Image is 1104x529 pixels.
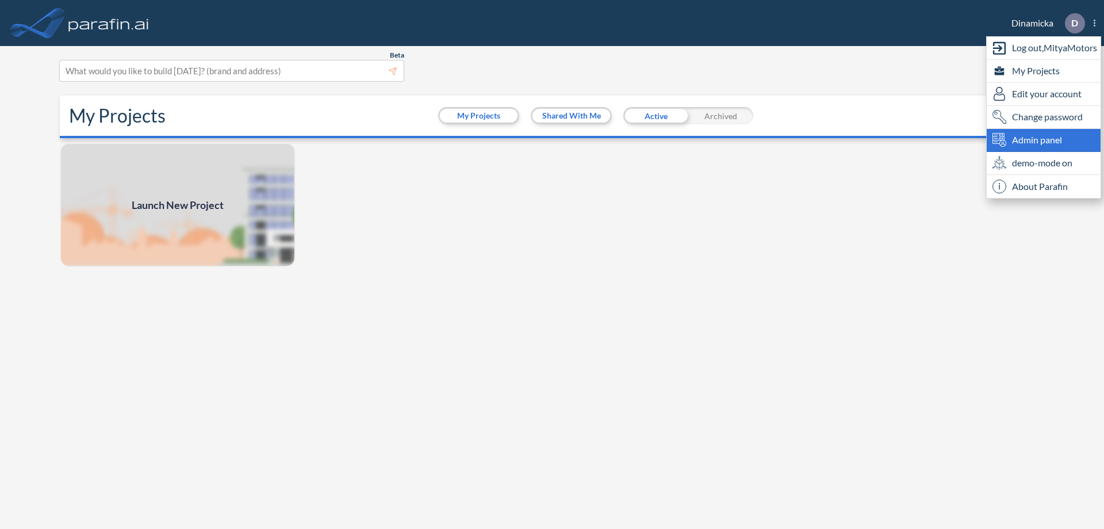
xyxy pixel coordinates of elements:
h2: My Projects [69,105,166,127]
div: Active [623,107,688,124]
span: i [992,180,1006,193]
span: Admin panel [1012,133,1062,147]
a: Launch New Project [60,143,296,267]
div: My Projects [987,60,1101,83]
div: Archived [688,107,753,124]
span: Log out, MityaMotors [1012,41,1097,55]
button: Shared With Me [532,109,610,123]
button: My Projects [440,109,517,123]
span: About Parafin [1012,180,1068,193]
span: Beta [390,51,404,60]
div: Edit user [987,83,1101,106]
span: My Projects [1012,64,1060,78]
img: add [60,143,296,267]
div: Log out [987,37,1101,60]
div: demo-mode on [987,152,1101,175]
div: Dinamicka [994,13,1095,33]
img: logo [66,12,151,35]
span: Change password [1012,110,1083,124]
div: Change password [987,106,1101,129]
span: Edit your account [1012,87,1082,101]
p: D [1071,18,1078,28]
span: Launch New Project [132,197,224,213]
span: demo-mode on [1012,156,1072,170]
div: Admin panel [987,129,1101,152]
div: About Parafin [987,175,1101,198]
